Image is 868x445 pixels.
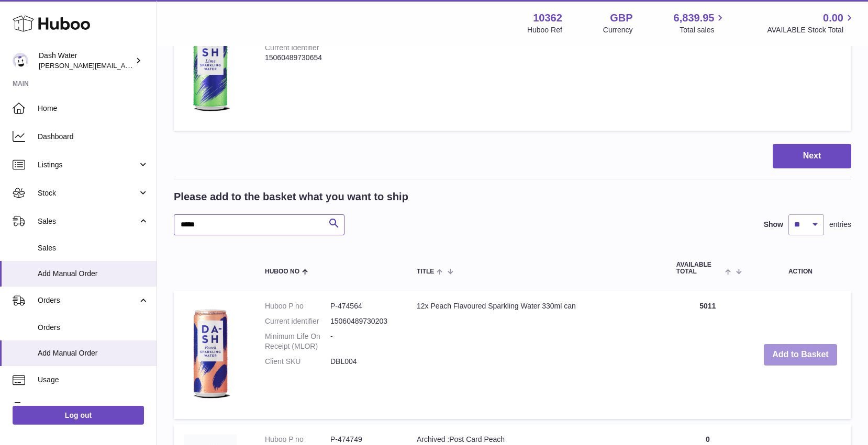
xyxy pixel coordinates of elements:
[527,25,562,35] div: Huboo Ref
[38,295,138,305] span: Orders
[330,316,396,326] dd: 15060489730203
[184,301,237,406] img: 12x Peach Flavoured Sparkling Water 330ml can
[829,220,851,230] span: entries
[330,332,396,351] dd: -
[39,51,133,71] div: Dash Water
[764,344,837,366] button: Add to Basket
[750,251,851,286] th: Action
[38,104,149,113] span: Home
[767,11,855,35] a: 0.00 AVAILABLE Stock Total
[330,435,396,444] dd: P-474749
[184,13,237,118] img: 12x Lime Flavoured Sparkling Water 330ml can
[265,53,322,63] div: 15060489730654
[417,268,434,275] span: Title
[13,53,28,69] img: james@dash-water.com
[767,25,855,35] span: AVAILABLE Stock Total
[406,291,666,419] td: 12x Peach Flavoured Sparkling Water 330ml can
[330,301,396,311] dd: P-474564
[38,348,149,358] span: Add Manual Order
[38,160,138,170] span: Listings
[174,190,408,204] h2: Please add to the basket what you want to ship
[265,301,330,311] dt: Huboo P no
[38,216,138,226] span: Sales
[680,25,726,35] span: Total sales
[764,220,783,230] label: Show
[533,11,562,25] strong: 10362
[38,132,149,142] span: Dashboard
[13,406,144,425] a: Log out
[666,291,750,419] td: 5011
[38,375,149,385] span: Usage
[773,144,851,168] button: Next
[674,11,727,35] a: 6,839.95 Total sales
[332,3,435,131] td: 12x Lime Flavoured Sparkling Water 330ml can
[39,61,210,70] span: [PERSON_NAME][EMAIL_ADDRESS][DOMAIN_NAME]
[38,323,149,333] span: Orders
[674,11,715,25] span: 6,839.95
[823,11,843,25] span: 0.00
[265,268,299,275] span: Huboo no
[610,11,632,25] strong: GBP
[265,435,330,444] dt: Huboo P no
[38,269,149,279] span: Add Manual Order
[265,357,330,367] dt: Client SKU
[265,316,330,326] dt: Current identifier
[330,357,396,367] dd: DBL004
[265,332,330,351] dt: Minimum Life On Receipt (MLOR)
[265,43,319,52] div: Current identifier
[676,261,723,275] span: AVAILABLE Total
[38,243,149,253] span: Sales
[38,188,138,198] span: Stock
[603,25,633,35] div: Currency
